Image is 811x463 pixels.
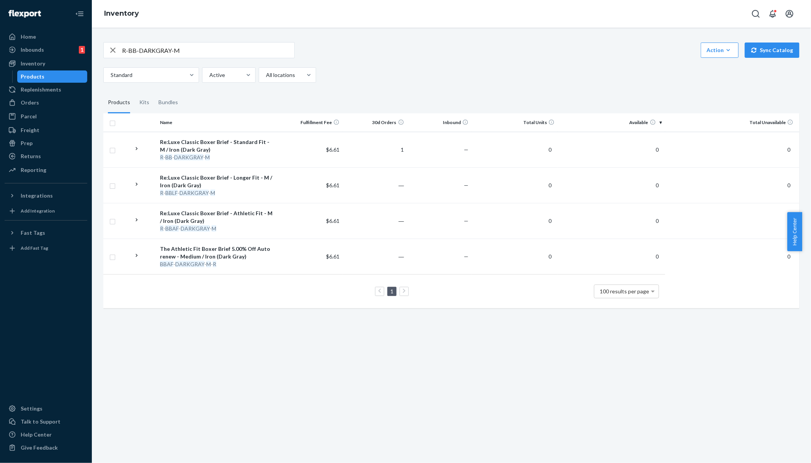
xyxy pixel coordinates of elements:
div: - - - [160,154,275,161]
em: DARKGRAY [179,190,209,196]
a: Replenishments [5,83,87,96]
div: Inbounds [21,46,44,54]
a: Home [5,31,87,43]
span: — [464,218,468,224]
a: Help Center [5,429,87,441]
em: M [206,261,211,267]
button: Sync Catalog [745,43,800,58]
div: Help Center [21,431,52,438]
a: Reporting [5,164,87,176]
span: — [464,182,468,188]
div: Add Integration [21,208,55,214]
div: Parcel [21,113,37,120]
span: $6.61 [326,218,339,224]
span: 0 [653,253,662,260]
div: Replenishments [21,86,61,93]
td: ― [343,167,407,203]
a: Freight [5,124,87,136]
button: Open Search Box [748,6,764,21]
div: Bundles [158,92,178,113]
a: Inbounds1 [5,44,87,56]
div: Re:Luxe Classic Boxer Brief - Athletic Fit - M / Iron (Dark Gray) [160,209,275,225]
a: Talk to Support [5,416,87,428]
div: Reporting [21,166,46,174]
em: M [212,225,216,232]
div: Integrations [21,192,53,200]
span: 0 [653,218,662,224]
div: 1 [79,46,85,54]
span: $6.61 [326,146,339,153]
div: - - - [160,189,275,197]
div: Returns [21,152,41,160]
em: BBAF [160,261,173,267]
input: Search inventory by name or sku [122,43,294,58]
button: Action [701,43,739,58]
input: Standard [110,71,111,79]
a: Parcel [5,110,87,123]
a: Returns [5,150,87,162]
em: R [160,154,163,160]
em: R [213,261,216,267]
em: R [160,190,163,196]
div: Inventory [21,60,45,67]
button: Give Feedback [5,442,87,454]
span: 100 results per page [600,288,649,294]
em: DARKGRAY [175,261,204,267]
div: The Athletic Fit Boxer Brief 5.00% Off Auto renew - Medium / Iron (Dark Gray) [160,245,275,260]
div: Fast Tags [21,229,45,237]
span: 0 [784,182,793,188]
th: Total Units [472,113,558,132]
div: - - - [160,225,275,232]
span: $6.61 [326,182,339,188]
th: Name [157,113,278,132]
span: $6.61 [326,253,339,260]
div: Add Fast Tag [21,245,48,251]
span: — [464,146,468,153]
em: BB [165,154,172,160]
button: Integrations [5,190,87,202]
td: 1 [343,132,407,167]
div: Kits [139,92,149,113]
div: - - - [160,260,275,268]
div: Home [21,33,36,41]
img: Flexport logo [8,10,41,18]
div: Freight [21,126,39,134]
span: 0 [653,182,662,188]
button: Open notifications [765,6,780,21]
th: Available [558,113,665,132]
ol: breadcrumbs [98,3,145,25]
th: Total Unavailable [665,113,800,132]
span: 0 [653,146,662,153]
a: Add Fast Tag [5,242,87,254]
div: Settings [21,405,42,412]
div: Give Feedback [21,444,58,452]
em: M [211,190,215,196]
td: ― [343,239,407,274]
div: Orders [21,99,39,106]
div: Re:Luxe Classic Boxer Brief - Standard Fit - M / Iron (Dark Gray) [160,138,275,154]
div: Products [21,73,45,80]
input: All locations [265,71,266,79]
a: Orders [5,97,87,109]
em: M [205,154,210,160]
span: — [464,253,468,260]
button: Help Center [787,212,802,251]
em: DARKGRAY [181,225,210,232]
span: 0 [784,253,793,260]
div: Products [108,92,130,113]
a: Settings [5,402,87,415]
em: BBLF [165,190,178,196]
em: R [160,225,163,232]
span: 0 [545,146,555,153]
span: 0 [545,182,555,188]
a: Add Integration [5,205,87,217]
div: Prep [21,139,33,147]
span: 0 [545,253,555,260]
th: Fulfillment Fee [278,113,343,132]
em: BBAF [165,225,179,232]
span: 0 [784,146,793,153]
div: Action [707,46,733,54]
th: Inbound [407,113,472,132]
